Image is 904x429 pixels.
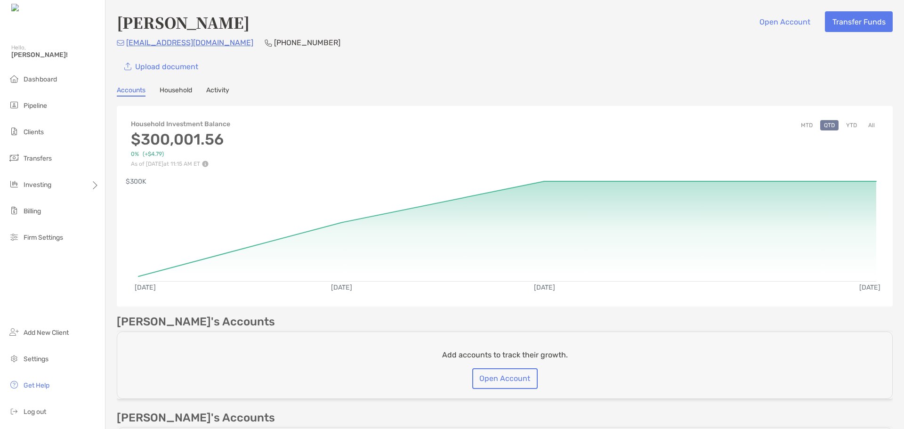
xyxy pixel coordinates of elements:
img: pipeline icon [8,99,20,111]
a: Household [160,86,192,97]
span: Billing [24,207,41,215]
span: Add New Client [24,329,69,337]
img: billing icon [8,205,20,216]
button: Open Account [472,368,538,389]
img: Zoe Logo [11,4,51,13]
a: Activity [206,86,229,97]
button: Open Account [752,11,817,32]
img: logout icon [8,405,20,417]
h4: Household Investment Balance [131,120,230,128]
p: [PHONE_NUMBER] [274,37,340,49]
img: firm-settings icon [8,231,20,243]
span: Pipeline [24,102,47,110]
text: $300K [126,178,146,186]
p: [PERSON_NAME]'s Accounts [117,316,275,328]
p: As of [DATE] at 11:15 AM ET [131,161,230,167]
button: All [864,120,879,130]
span: ( +$4.79 ) [143,151,164,158]
span: Log out [24,408,46,416]
img: transfers icon [8,152,20,163]
span: Clients [24,128,44,136]
span: Firm Settings [24,234,63,242]
span: Dashboard [24,75,57,83]
h3: $300,001.56 [131,130,230,148]
img: Phone Icon [265,39,272,47]
img: get-help icon [8,379,20,390]
span: Get Help [24,381,49,389]
button: QTD [820,120,839,130]
span: Transfers [24,154,52,162]
text: [DATE] [331,283,352,291]
img: dashboard icon [8,73,20,84]
img: clients icon [8,126,20,137]
img: settings icon [8,353,20,364]
button: MTD [797,120,816,130]
p: [EMAIL_ADDRESS][DOMAIN_NAME] [126,37,253,49]
span: Investing [24,181,51,189]
span: [PERSON_NAME]! [11,51,99,59]
button: YTD [842,120,861,130]
img: add_new_client icon [8,326,20,338]
text: [DATE] [534,283,555,291]
span: 0% [131,151,139,158]
h4: [PERSON_NAME] [117,11,250,33]
p: Add accounts to track their growth. [442,349,568,361]
text: [DATE] [859,283,880,291]
img: Email Icon [117,40,124,46]
img: button icon [124,63,131,71]
img: investing icon [8,178,20,190]
a: Accounts [117,86,145,97]
p: [PERSON_NAME]'s Accounts [117,412,275,424]
img: Performance Info [202,161,209,167]
a: Upload document [117,56,205,77]
button: Transfer Funds [825,11,893,32]
text: [DATE] [135,283,156,291]
span: Settings [24,355,48,363]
